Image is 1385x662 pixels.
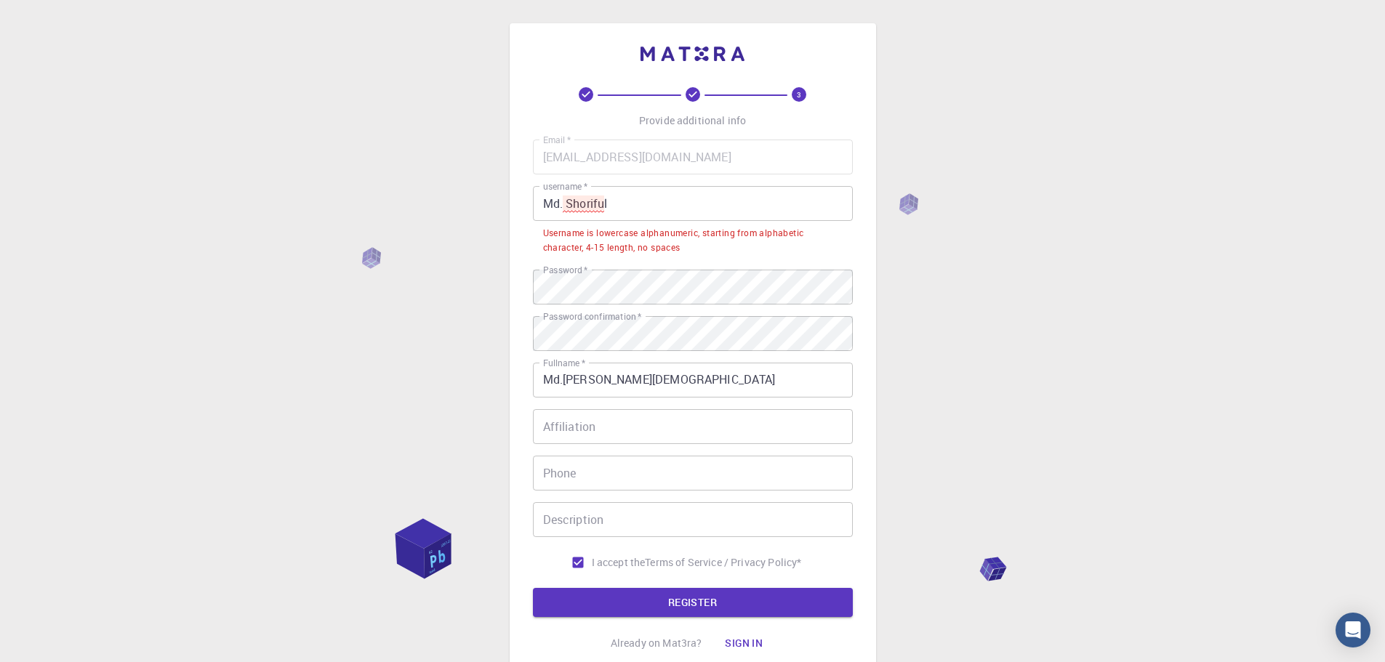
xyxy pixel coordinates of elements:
[543,264,587,276] label: Password
[543,180,587,193] label: username
[639,113,746,128] p: Provide additional info
[1336,613,1370,647] div: Open Intercom Messenger
[533,588,853,617] button: REGISTER
[543,310,641,323] label: Password confirmation
[543,357,585,369] label: Fullname
[797,89,801,100] text: 3
[645,555,801,570] a: Terms of Service / Privacy Policy*
[611,636,702,650] p: Already on Mat3ra?
[592,555,646,570] span: I accept the
[543,134,571,146] label: Email
[543,226,843,255] div: Username is lowercase alphanumeric, starting from alphabetic character, 4-15 length, no spaces
[645,555,801,570] p: Terms of Service / Privacy Policy *
[713,629,774,658] button: Sign in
